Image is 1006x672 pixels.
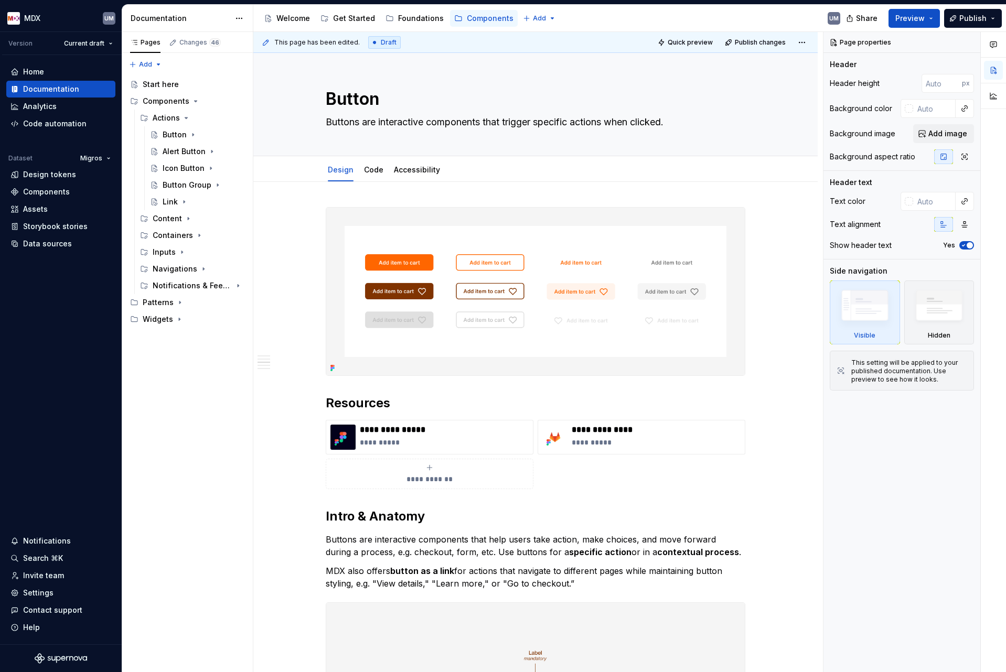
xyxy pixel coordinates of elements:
[830,219,881,230] div: Text alignment
[143,314,173,324] div: Widgets
[904,280,975,344] div: Hidden
[830,240,892,251] div: Show header text
[6,584,115,601] a: Settings
[722,35,790,50] button: Publish changes
[841,9,884,28] button: Share
[23,221,88,232] div: Storybook stories
[830,151,915,162] div: Background aspect ratio
[467,13,513,24] div: Components
[35,653,87,664] a: Supernova Logo
[7,12,20,25] img: e41497f2-3305-4231-9db9-dd4d728291db.png
[6,218,115,235] a: Storybook stories
[830,196,865,207] div: Text color
[569,547,632,557] strong: specific action
[829,14,839,23] div: UM
[928,128,967,139] span: Add image
[136,261,249,277] div: Navigations
[6,166,115,183] a: Design tokens
[324,86,743,112] textarea: Button
[23,67,44,77] div: Home
[830,78,880,89] div: Header height
[153,264,197,274] div: Navigations
[390,158,444,180] div: Accessibility
[59,36,117,51] button: Current draft
[326,533,745,558] p: Buttons are interactive components that help users take action, make choices, and move forward du...
[2,7,120,29] button: MDXUM
[962,79,970,88] p: px
[6,619,115,636] button: Help
[126,311,249,328] div: Widgets
[23,622,40,633] div: Help
[23,536,71,546] div: Notifications
[851,359,967,384] div: This setting will be applied to your published documentation. Use preview to see how it looks.
[830,59,857,70] div: Header
[913,192,956,211] input: Auto
[23,605,82,615] div: Contact support
[130,38,160,47] div: Pages
[23,169,76,180] div: Design tokens
[328,165,354,174] a: Design
[23,84,79,94] div: Documentation
[324,114,743,131] textarea: Buttons are interactive components that trigger specific actions when clicked.
[153,247,176,257] div: Inputs
[830,128,895,139] div: Background image
[381,10,448,27] a: Foundations
[8,154,33,162] div: Dataset
[6,115,115,132] a: Code automation
[533,14,546,23] span: Add
[274,38,360,47] span: This page has been edited.
[8,39,33,48] div: Version
[136,110,249,126] div: Actions
[104,14,114,23] div: UM
[854,331,875,340] div: Visible
[944,9,1002,28] button: Publish
[959,13,987,24] span: Publish
[6,533,115,549] button: Notifications
[23,187,70,197] div: Components
[6,235,115,252] a: Data sources
[146,193,249,210] a: Link
[24,13,40,24] div: MDX
[126,93,249,110] div: Components
[657,547,739,557] strong: contextual process
[23,553,63,563] div: Search ⌘K
[143,96,189,106] div: Components
[143,79,179,90] div: Start here
[398,13,444,24] div: Foundations
[360,158,388,180] div: Code
[830,177,872,188] div: Header text
[381,38,397,47] span: Draft
[520,11,559,26] button: Add
[6,201,115,218] a: Assets
[326,208,745,375] img: 2ed09b20-292f-4051-b332-2528b4d9397f.png
[23,204,48,214] div: Assets
[316,10,379,27] a: Get Started
[655,35,718,50] button: Quick preview
[394,165,440,174] a: Accessibility
[139,60,152,69] span: Add
[830,103,892,114] div: Background color
[276,13,310,24] div: Welcome
[153,230,193,241] div: Containers
[163,180,211,190] div: Button Group
[136,277,249,294] div: Notifications & Feedback
[126,76,249,328] div: Page tree
[260,8,518,29] div: Page tree
[6,63,115,80] a: Home
[6,98,115,115] a: Analytics
[136,210,249,227] div: Content
[146,143,249,160] a: Alert Button
[326,395,745,411] h2: Resources
[6,183,115,200] a: Components
[179,38,221,47] div: Changes
[64,39,104,48] span: Current draft
[326,508,745,525] h2: Intro & Anatomy
[153,213,182,224] div: Content
[450,10,518,27] a: Components
[146,160,249,177] a: Icon Button
[76,151,115,166] button: Migros
[889,9,940,28] button: Preview
[146,126,249,143] a: Button
[153,113,180,123] div: Actions
[830,280,900,344] div: Visible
